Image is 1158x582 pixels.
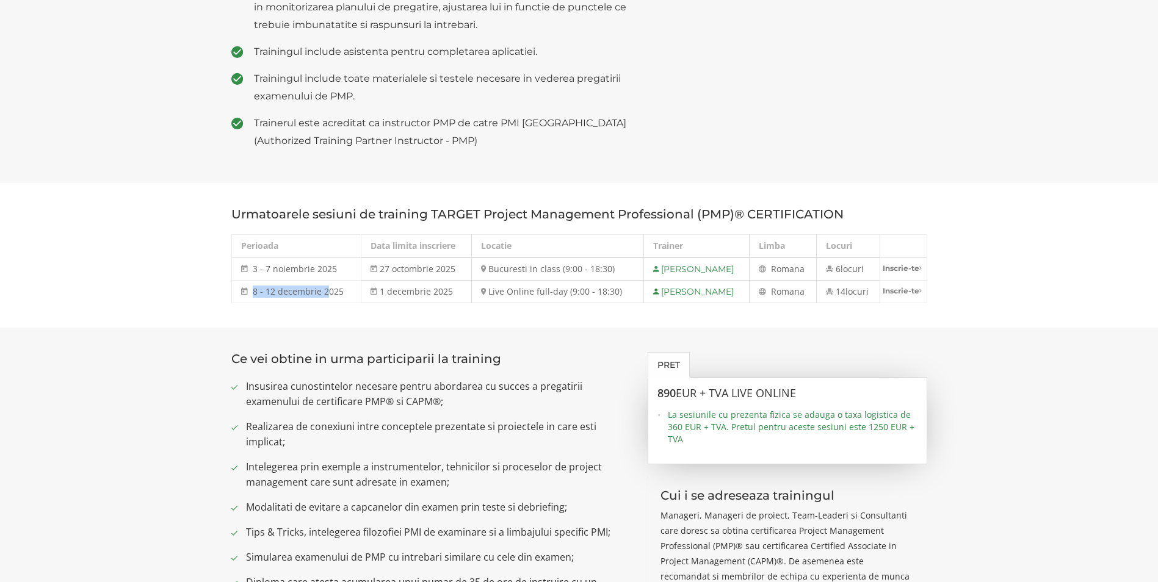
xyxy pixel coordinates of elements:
[771,263,781,275] span: Ro
[816,281,880,303] td: 14
[254,43,630,60] span: Trainingul include asistenta pentru completarea aplicatiei.
[246,500,630,515] span: Modalitati de evitare a capcanelor din examen prin teste si debriefing;
[668,409,917,445] span: La sesiunile cu prezenta fizica se adauga o taxa logistica de 360 EUR + TVA. Pretul pentru aceste...
[880,281,926,301] a: Inscrie-te
[246,459,630,490] span: Intelegerea prin exemple a instrumentelor, tehnicilor si proceselor de project management care su...
[246,419,630,450] span: Realizarea de conexiuni intre conceptele prezentate si proiectele in care esti implicat;
[471,257,644,281] td: Bucuresti in class (9:00 - 18:30)
[471,235,644,258] th: Locatie
[750,235,817,258] th: Limba
[254,114,630,149] span: Trainerul este acreditat ca instructor PMP de catre PMI [GEOGRAPHIC_DATA] (Authorized Training Pa...
[246,379,630,409] span: Insusirea cunostintelor necesare pentru abordarea cu succes a pregatirii examenului de certificar...
[771,286,781,297] span: Ro
[781,286,805,297] span: mana
[880,258,926,278] a: Inscrie-te
[246,525,630,540] span: Tips & Tricks, intelegerea filozofiei PMI de examinare si a limbajului specific PMI;
[231,235,361,258] th: Perioada
[644,281,750,303] td: [PERSON_NAME]
[361,257,472,281] td: 27 octombrie 2025
[660,489,915,502] h3: Cui i se adreseaza trainingul
[254,70,630,105] span: Trainingul include toate materialele si testele necesare in vederea pregatirii examenului de PMP.
[253,286,344,297] span: 8 - 12 decembrie 2025
[657,387,917,400] h3: 890
[816,235,880,258] th: Locuri
[253,263,337,275] span: 3 - 7 noiembrie 2025
[246,550,630,565] span: Simularea examenului de PMP cu intrebari similare cu cele din examen;
[644,235,750,258] th: Trainer
[845,286,869,297] span: locuri
[676,386,796,400] span: EUR + TVA LIVE ONLINE
[231,352,630,365] h3: Ce vei obtine in urma participarii la training
[471,281,644,303] td: Live Online full-day (9:00 - 18:30)
[781,263,805,275] span: mana
[361,281,472,303] td: 1 decembrie 2025
[644,257,750,281] td: [PERSON_NAME]
[361,235,472,258] th: Data limita inscriere
[231,207,927,221] h3: Urmatoarele sesiuni de training TARGET Project Management Professional (PMP)® CERTIFICATION
[841,263,864,275] span: locuri
[816,257,880,281] td: 6
[648,352,690,378] a: Pret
